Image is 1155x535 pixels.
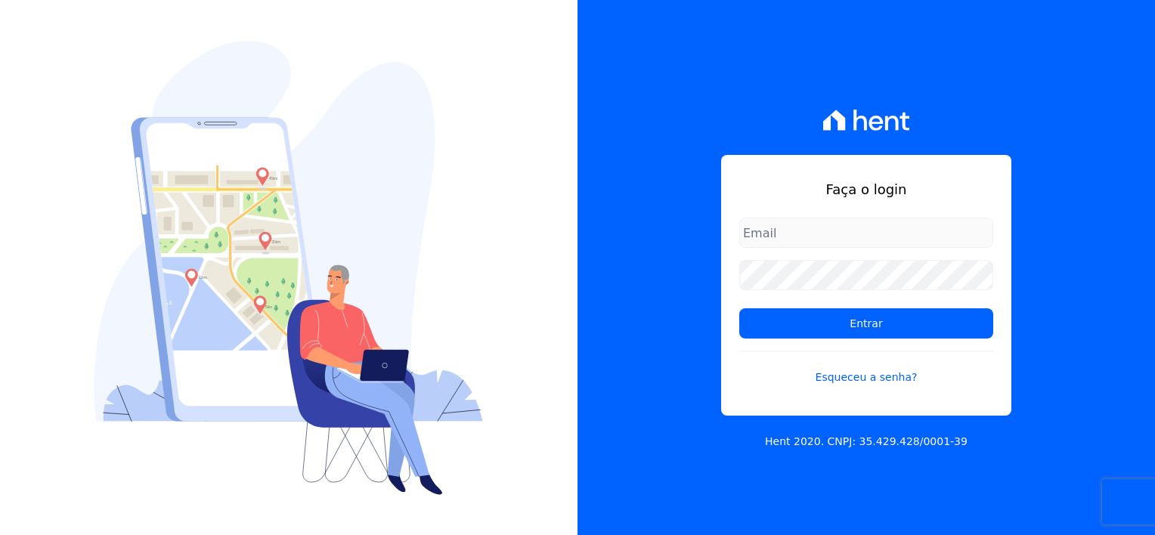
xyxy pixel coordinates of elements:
[739,351,993,385] a: Esqueceu a senha?
[94,41,483,495] img: Login
[765,434,968,450] p: Hent 2020. CNPJ: 35.429.428/0001-39
[739,218,993,248] input: Email
[739,179,993,199] h1: Faça o login
[739,308,993,339] input: Entrar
